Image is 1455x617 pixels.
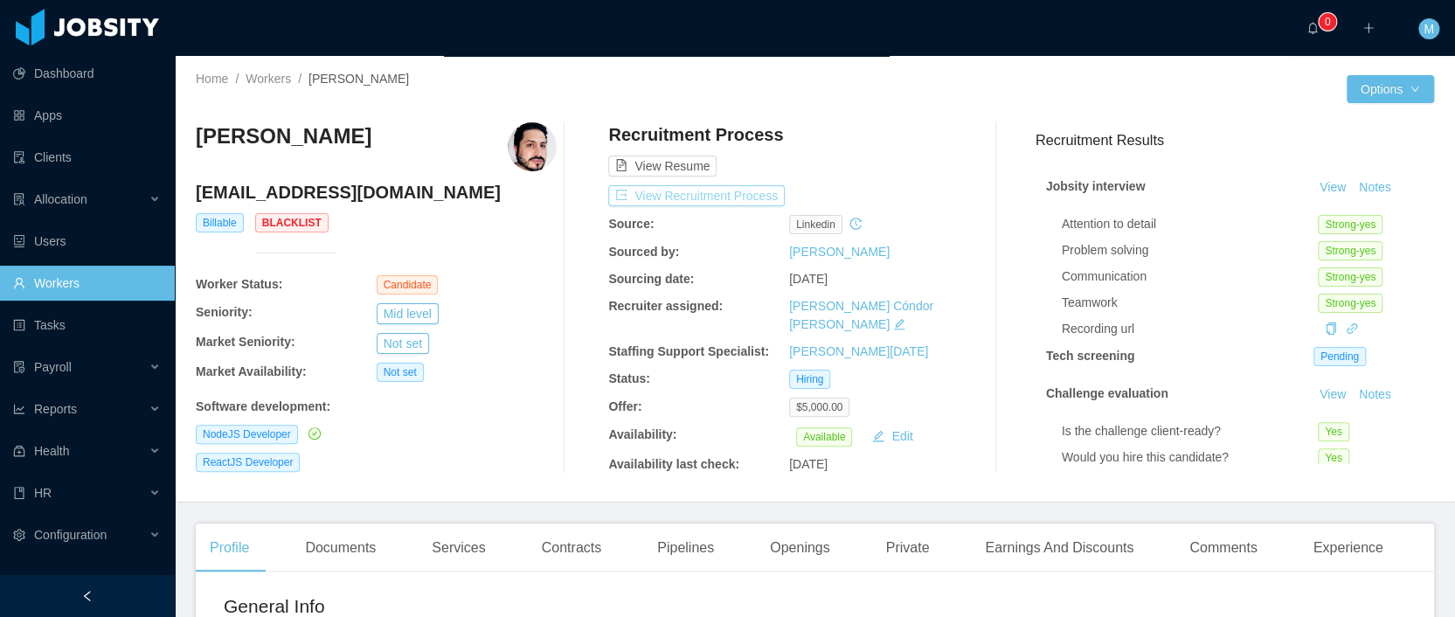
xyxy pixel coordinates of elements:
span: / [235,72,239,86]
span: Yes [1318,448,1349,468]
a: icon: exportView Recruitment Process [608,189,785,203]
b: Recruiter assigned: [608,299,723,313]
span: [DATE] [789,272,828,286]
a: icon: auditClients [13,140,161,175]
div: Experience [1299,523,1397,572]
i: icon: plus [1362,22,1375,34]
b: Source: [608,217,654,231]
div: Contracts [528,523,615,572]
img: fc1dd5c5-a845-4c75-a891-946ba7c5f887_68b1e10bc18ea-400w.png [508,122,557,171]
b: Availability: [608,427,676,441]
div: Services [418,523,499,572]
div: Attention to detail [1062,215,1318,233]
h3: [PERSON_NAME] [196,122,371,150]
span: $5,000.00 [789,398,849,417]
div: Copy [1325,320,1337,338]
a: View [1313,180,1352,194]
i: icon: history [849,218,862,230]
i: icon: copy [1325,322,1337,335]
b: Market Availability: [196,364,307,378]
a: icon: robotUsers [13,224,161,259]
span: Blacklist [255,213,329,232]
span: Billable [196,213,244,232]
span: ReactJS Developer [196,453,300,472]
span: Hiring [789,370,830,389]
span: M [1424,18,1434,39]
i: icon: setting [13,529,25,541]
span: [PERSON_NAME] [308,72,409,86]
div: Profile [196,523,263,572]
span: Configuration [34,528,107,542]
span: NodeJS Developer [196,425,298,444]
a: [PERSON_NAME] Cóndor [PERSON_NAME] [789,299,933,331]
a: View [1313,387,1352,401]
b: Seniority: [196,305,253,319]
span: Strong-yes [1318,241,1382,260]
b: Availability last check: [608,457,739,471]
span: linkedin [789,215,842,234]
i: icon: line-chart [13,403,25,415]
div: Communication [1062,267,1318,286]
b: Staffing Support Specialist: [608,344,769,358]
div: Openings [756,523,844,572]
span: Pending [1313,347,1366,366]
span: / [298,72,301,86]
a: icon: userWorkers [13,266,161,301]
b: Worker Status: [196,277,282,291]
span: Health [34,444,69,458]
i: icon: medicine-box [13,445,25,457]
b: Market Seniority: [196,335,295,349]
div: Private [872,523,944,572]
button: Optionsicon: down [1347,75,1434,103]
a: icon: link [1346,322,1358,336]
i: icon: file-protect [13,361,25,373]
i: icon: solution [13,193,25,205]
i: icon: edit [893,318,905,330]
b: Status: [608,371,649,385]
a: Workers [246,72,291,86]
div: Earnings And Discounts [971,523,1147,572]
div: Pipelines [643,523,728,572]
span: Candidate [377,275,439,295]
div: Teamwork [1062,294,1318,312]
sup: 0 [1319,13,1336,31]
i: icon: bell [1306,22,1319,34]
a: Home [196,72,228,86]
strong: Tech screening [1046,349,1135,363]
div: Recording url [1062,320,1318,338]
strong: Challenge evaluation [1046,386,1168,400]
div: Comments [1175,523,1271,572]
a: [PERSON_NAME] [789,245,890,259]
div: Documents [291,523,390,572]
b: Sourcing date: [608,272,694,286]
b: Software development : [196,399,330,413]
h4: [EMAIL_ADDRESS][DOMAIN_NAME] [196,180,557,205]
span: Not set [377,363,424,382]
span: Strong-yes [1318,267,1382,287]
a: [PERSON_NAME][DATE] [789,344,928,358]
a: icon: pie-chartDashboard [13,56,161,91]
span: HR [34,486,52,500]
a: icon: check-circle [305,426,321,440]
a: icon: appstoreApps [13,98,161,133]
span: Strong-yes [1318,215,1382,234]
div: Would you hire this candidate? [1062,448,1318,467]
span: Strong-yes [1318,294,1382,313]
a: icon: profileTasks [13,308,161,343]
button: Not set [377,333,429,354]
b: Sourced by: [608,245,679,259]
strong: Jobsity interview [1046,179,1146,193]
button: icon: file-textView Resume [608,156,717,177]
a: icon: file-textView Resume [608,159,717,173]
div: Is the challenge client-ready? [1062,422,1318,440]
span: Reports [34,402,77,416]
h3: Recruitment Results [1036,129,1434,151]
button: Mid level [377,303,439,324]
div: Problem solving [1062,241,1318,260]
button: Notes [1352,385,1398,406]
span: Allocation [34,192,87,206]
button: Notes [1352,177,1398,198]
i: icon: check-circle [308,427,321,440]
span: [DATE] [789,457,828,471]
span: Yes [1318,422,1349,441]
